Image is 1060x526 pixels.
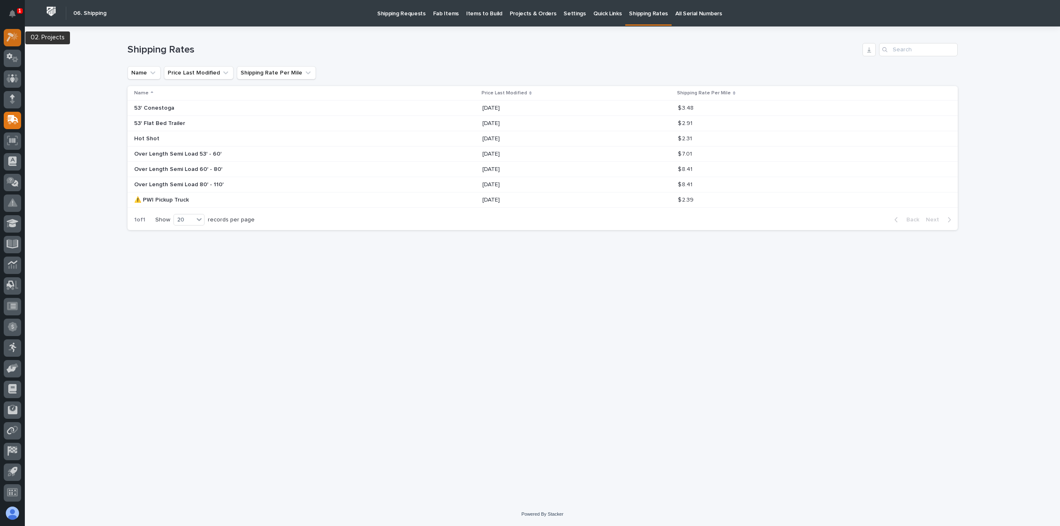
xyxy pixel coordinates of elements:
[678,118,694,127] p: $ 2.91
[128,210,152,230] p: 1 of 1
[73,10,106,17] h2: 06. Shipping
[482,89,527,98] p: Price Last Modified
[128,44,859,56] h1: Shipping Rates
[4,504,21,522] button: users-avatar
[482,166,627,173] p: [DATE]
[678,164,694,173] p: $ 8.41
[18,8,21,14] p: 1
[678,103,695,112] p: $ 3.48
[134,103,176,112] p: 53' Conestoga
[4,5,21,22] button: Notifications
[482,197,627,204] p: [DATE]
[155,216,170,223] p: Show
[128,131,958,147] tr: Hot ShotHot Shot [DATE]$ 2.31$ 2.31
[134,149,223,158] p: Over Length Semi Load 53' - 60'
[678,149,694,158] p: $ 7.01
[10,10,21,23] div: Notifications1
[482,181,627,188] p: [DATE]
[134,164,224,173] p: Over Length Semi Load 60' - 80'
[134,89,149,98] p: Name
[901,216,919,223] span: Back
[923,216,958,223] button: Next
[164,66,234,79] button: Price Last Modified
[678,180,694,188] p: $ 8.41
[678,195,695,204] p: $ 2.39
[482,105,627,112] p: [DATE]
[128,192,958,208] tr: ⚠️ PWI Pickup Truck⚠️ PWI Pickup Truck [DATE]$ 2.39$ 2.39
[879,43,958,56] input: Search
[128,116,958,131] tr: 53' Flat Bed Trailer53' Flat Bed Trailer [DATE]$ 2.91$ 2.91
[521,512,563,516] a: Powered By Stacker
[926,216,944,223] span: Next
[134,195,190,204] p: ⚠️ PWI Pickup Truck
[237,66,316,79] button: Shipping Rate Per Mile
[128,101,958,116] tr: 53' Conestoga53' Conestoga [DATE]$ 3.48$ 3.48
[134,180,225,188] p: Over Length Semi Load 80' - 110'
[677,89,731,98] p: Shipping Rate Per Mile
[128,177,958,192] tr: Over Length Semi Load 80' - 110'Over Length Semi Load 80' - 110' [DATE]$ 8.41$ 8.41
[128,162,958,177] tr: Over Length Semi Load 60' - 80'Over Length Semi Load 60' - 80' [DATE]$ 8.41$ 8.41
[482,120,627,127] p: [DATE]
[134,118,187,127] p: 53' Flat Bed Trailer
[128,66,161,79] button: Name
[482,135,627,142] p: [DATE]
[174,216,194,224] div: 20
[128,147,958,162] tr: Over Length Semi Load 53' - 60'Over Length Semi Load 53' - 60' [DATE]$ 7.01$ 7.01
[482,151,627,158] p: [DATE]
[134,134,161,142] p: Hot Shot
[678,134,694,142] p: $ 2.31
[888,216,923,223] button: Back
[208,216,255,223] p: records per page
[43,4,59,19] img: Workspace Logo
